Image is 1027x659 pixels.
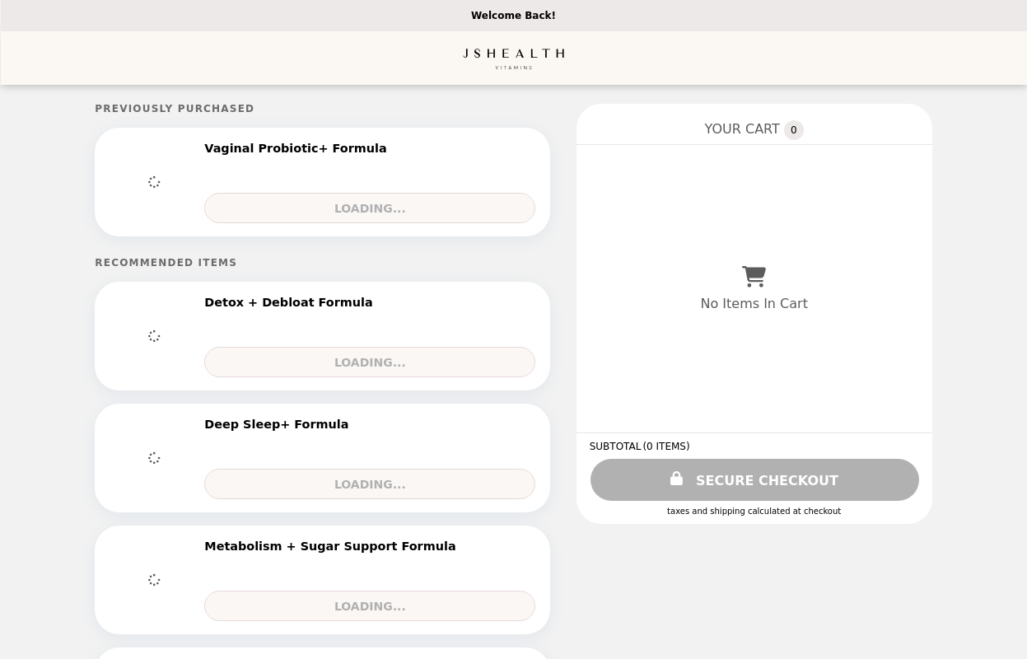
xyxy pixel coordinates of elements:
span: YOUR CART [705,121,780,137]
h5: Recommended Items [95,257,549,269]
h2: Deep Sleep+ Formula [204,417,355,432]
div: Taxes and Shipping calculated at checkout [590,507,919,516]
span: ( 0 ITEMS ) [642,441,689,452]
h2: Vaginal Probiotic+ Formula [204,141,393,156]
span: 0 [784,120,804,140]
h2: Metabolism + Sugar Support Formula [204,539,462,554]
span: SUBTOTAL [590,441,643,452]
p: No Items In Cart [700,296,807,311]
p: Welcome Back! [471,10,556,21]
img: Brand Logo [463,41,565,75]
h5: Previously Purchased [95,103,549,115]
h2: Detox + Debloat Formula [204,295,379,310]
